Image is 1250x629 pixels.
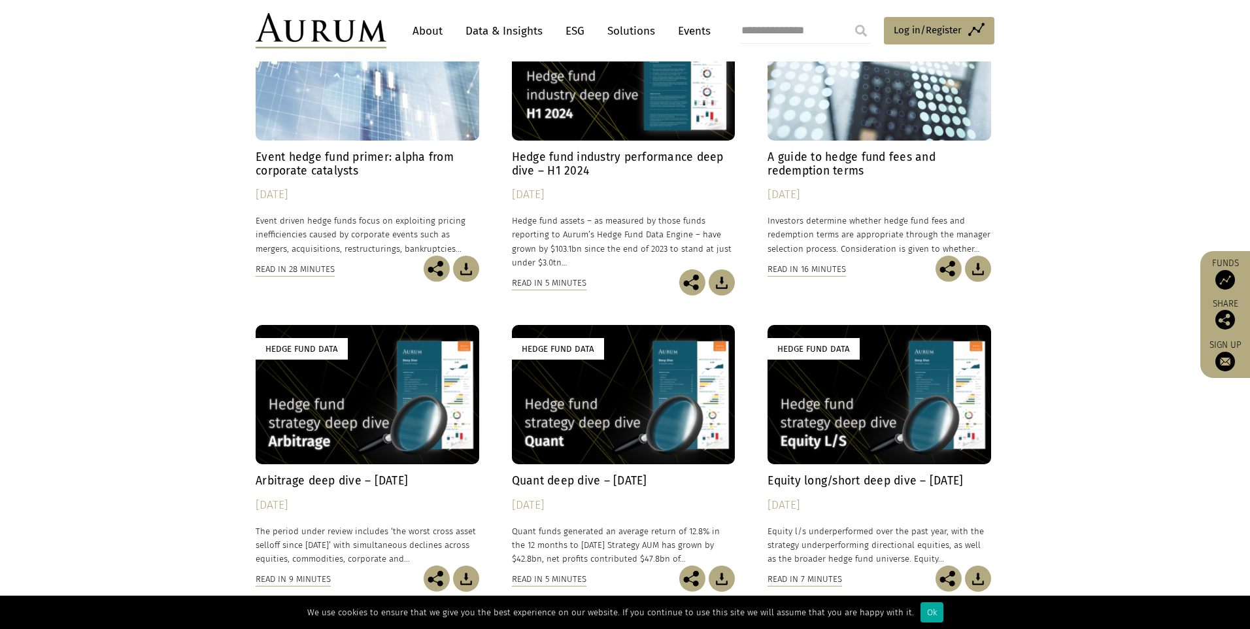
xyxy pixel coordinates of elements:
a: Data & Insights [459,19,549,43]
img: Download Article [965,566,991,592]
div: Ok [921,602,943,622]
div: Read in 28 minutes [256,262,335,277]
img: Download Article [709,566,735,592]
img: Share this post [936,566,962,592]
img: Share this post [424,566,450,592]
img: Download Article [709,269,735,296]
a: Solutions [601,19,662,43]
img: Download Article [453,566,479,592]
img: Access Funds [1215,270,1235,290]
div: Hedge Fund Data [512,338,604,360]
div: Read in 9 minutes [256,572,331,586]
a: ESG [559,19,591,43]
p: Event driven hedge funds focus on exploiting pricing inefficiencies caused by corporate events su... [256,214,479,255]
div: Hedge Fund Data [768,338,860,360]
img: Share this post [679,566,705,592]
img: Share this post [424,256,450,282]
span: Log in/Register [894,22,962,38]
img: Download Article [453,256,479,282]
h4: A guide to hedge fund fees and redemption terms [768,150,991,178]
input: Submit [848,18,874,44]
a: Hedge Fund Data Equity long/short deep dive – [DATE] [DATE] Equity l/s underperformed over the pa... [768,325,991,566]
a: Hedge Fund Data Arbitrage deep dive – [DATE] [DATE] The period under review includes ‘the worst c... [256,325,479,566]
h4: Hedge fund industry performance deep dive – H1 2024 [512,150,735,178]
img: Share this post [679,269,705,296]
div: Hedge Fund Data [256,338,348,360]
div: [DATE] [256,186,479,204]
div: [DATE] [768,496,991,515]
a: Hedge Fund Data Hedge fund industry performance deep dive – H1 2024 [DATE] Hedge fund assets – as... [512,1,735,269]
a: Hedge Fund Data Quant deep dive – [DATE] [DATE] Quant funds generated an average return of 12.8% ... [512,325,735,566]
div: [DATE] [768,186,991,204]
h4: Event hedge fund primer: alpha from corporate catalysts [256,150,479,178]
img: Share this post [1215,310,1235,330]
p: Hedge fund assets – as measured by those funds reporting to Aurum’s Hedge Fund Data Engine – have... [512,214,735,269]
img: Download Article [965,256,991,282]
div: [DATE] [512,186,735,204]
p: Investors determine whether hedge fund fees and redemption terms are appropriate through the mana... [768,214,991,255]
h4: Arbitrage deep dive – [DATE] [256,474,479,488]
div: [DATE] [256,496,479,515]
div: Share [1207,299,1243,330]
a: Insights A guide to hedge fund fees and redemption terms [DATE] Investors determine whether hedge... [768,1,991,255]
h4: Equity long/short deep dive – [DATE] [768,474,991,488]
a: Sign up [1207,339,1243,371]
div: Read in 7 minutes [768,572,842,586]
a: Log in/Register [884,17,994,44]
a: About [406,19,449,43]
img: Share this post [936,256,962,282]
img: Sign up to our newsletter [1215,352,1235,371]
div: Read in 16 minutes [768,262,846,277]
div: [DATE] [512,496,735,515]
p: Quant funds generated an average return of 12.8% in the 12 months to [DATE] Strategy AUM has grow... [512,524,735,566]
p: The period under review includes ‘the worst cross asset selloff since [DATE]’ with simultaneous d... [256,524,479,566]
a: Insights Event hedge fund primer: alpha from corporate catalysts [DATE] Event driven hedge funds ... [256,1,479,255]
div: Read in 5 minutes [512,276,586,290]
a: Events [671,19,711,43]
a: Funds [1207,258,1243,290]
p: Equity l/s underperformed over the past year, with the strategy underperforming directional equit... [768,524,991,566]
div: Read in 5 minutes [512,572,586,586]
h4: Quant deep dive – [DATE] [512,474,735,488]
img: Aurum [256,13,386,48]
